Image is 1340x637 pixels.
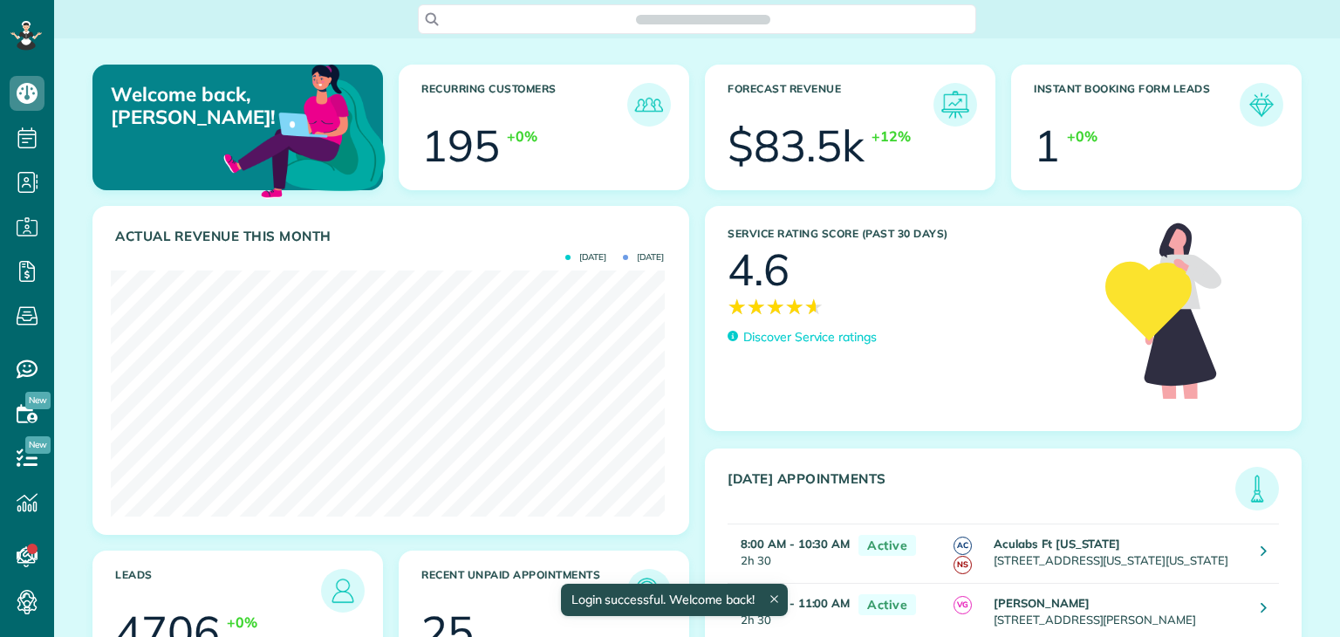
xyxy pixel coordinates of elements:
[728,471,1235,510] h3: [DATE] Appointments
[220,45,389,214] img: dashboard_welcome-42a62b7d889689a78055ac9021e634bf52bae3f8056760290aed330b23ab8690.png
[994,596,1090,610] strong: [PERSON_NAME]
[728,83,933,127] h3: Forecast Revenue
[507,127,537,147] div: +0%
[25,436,51,454] span: New
[623,253,664,262] span: [DATE]
[421,569,627,613] h3: Recent unpaid appointments
[1244,87,1279,122] img: icon_form_leads-04211a6a04a5b2264e4ee56bc0799ec3eb69b7e499cbb523a139df1d13a81ae0.png
[560,584,787,616] div: Login successful. Welcome back!
[728,583,850,637] td: 2h 30
[728,328,877,346] a: Discover Service ratings
[728,291,747,322] span: ★
[1034,83,1240,127] h3: Instant Booking Form Leads
[804,291,824,322] span: ★
[741,537,850,551] strong: 8:00 AM - 10:30 AM
[785,291,804,322] span: ★
[325,573,360,608] img: icon_leads-1bed01f49abd5b7fead27621c3d59655bb73ed531f8eeb49469d10e621d6b896.png
[632,573,667,608] img: icon_unpaid_appointments-47b8ce3997adf2238b356f14209ab4cced10bd1f174958f3ca8f1d0dd7fffeee.png
[115,229,671,244] h3: Actual Revenue this month
[1067,127,1097,147] div: +0%
[728,248,790,291] div: 4.6
[25,392,51,409] span: New
[227,613,257,633] div: +0%
[653,10,752,28] span: Search ZenMaid…
[872,127,911,147] div: +12%
[741,596,850,610] strong: 8:30 AM - 11:00 AM
[989,524,1248,583] td: [STREET_ADDRESS][US_STATE][US_STATE]
[954,596,972,614] span: VG
[1240,471,1275,506] img: icon_todays_appointments-901f7ab196bb0bea1936b74009e4eb5ffbc2d2711fa7634e0d609ed5ef32b18b.png
[421,83,627,127] h3: Recurring Customers
[565,253,606,262] span: [DATE]
[728,228,1088,240] h3: Service Rating score (past 30 days)
[954,556,972,574] span: NS
[858,594,916,616] span: Active
[747,291,766,322] span: ★
[994,537,1120,551] strong: Aculabs Ft [US_STATE]
[954,537,972,555] span: AC
[938,87,973,122] img: icon_forecast_revenue-8c13a41c7ed35a8dcfafea3cbb826a0462acb37728057bba2d056411b612bbbe.png
[115,569,321,613] h3: Leads
[858,535,916,557] span: Active
[111,83,289,129] p: Welcome back, [PERSON_NAME]!
[728,124,865,168] div: $83.5k
[1034,124,1060,168] div: 1
[743,328,877,346] p: Discover Service ratings
[421,124,500,168] div: 195
[989,583,1248,637] td: [STREET_ADDRESS][PERSON_NAME]
[728,524,850,583] td: 2h 30
[632,87,667,122] img: icon_recurring_customers-cf858462ba22bcd05b5a5880d41d6543d210077de5bb9ebc9590e49fd87d84ed.png
[766,291,785,322] span: ★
